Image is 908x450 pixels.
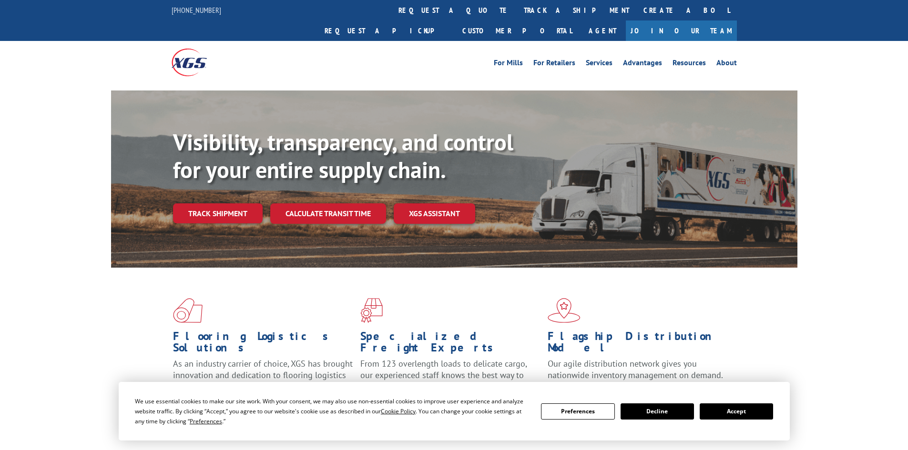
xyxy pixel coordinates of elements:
p: From 123 overlength loads to delicate cargo, our experienced staff knows the best way to move you... [360,358,541,400]
a: Track shipment [173,203,263,223]
button: Accept [700,403,773,420]
a: For Retailers [533,59,575,70]
a: About [716,59,737,70]
span: As an industry carrier of choice, XGS has brought innovation and dedication to flooring logistics... [173,358,353,392]
img: xgs-icon-focused-on-flooring-red [360,298,383,323]
a: Request a pickup [317,20,455,41]
a: [PHONE_NUMBER] [172,5,221,15]
div: We use essential cookies to make our site work. With your consent, we may also use non-essential ... [135,396,530,426]
h1: Specialized Freight Experts [360,330,541,358]
img: xgs-icon-total-supply-chain-intelligence-red [173,298,203,323]
span: Our agile distribution network gives you nationwide inventory management on demand. [548,358,723,380]
button: Preferences [541,403,614,420]
img: xgs-icon-flagship-distribution-model-red [548,298,581,323]
span: Preferences [190,417,222,425]
a: Resources [673,59,706,70]
h1: Flooring Logistics Solutions [173,330,353,358]
a: Customer Portal [455,20,579,41]
a: Services [586,59,612,70]
a: Advantages [623,59,662,70]
a: Agent [579,20,626,41]
b: Visibility, transparency, and control for your entire supply chain. [173,127,513,184]
a: Calculate transit time [270,203,386,224]
a: XGS ASSISTANT [394,203,475,224]
h1: Flagship Distribution Model [548,330,728,358]
div: Cookie Consent Prompt [119,382,790,440]
button: Decline [621,403,694,420]
a: Join Our Team [626,20,737,41]
span: Cookie Policy [381,407,416,415]
a: For Mills [494,59,523,70]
